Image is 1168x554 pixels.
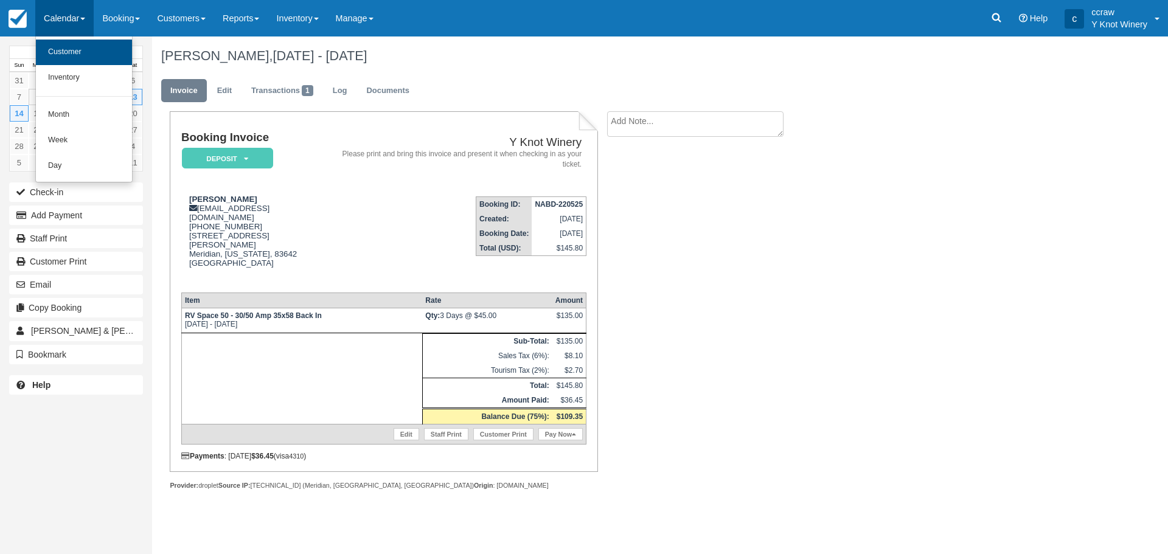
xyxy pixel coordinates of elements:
span: 1 [302,85,313,96]
a: Edit [394,428,419,440]
td: $36.45 [552,393,586,409]
th: Amount Paid: [422,393,552,409]
div: droplet [TECHNICAL_ID] (Meridian, [GEOGRAPHIC_DATA], [GEOGRAPHIC_DATA]) : [DOMAIN_NAME] [170,481,597,490]
a: Invoice [161,79,207,103]
ul: Calendar [35,36,133,182]
a: 27 [123,122,142,138]
a: Documents [357,79,419,103]
a: Staff Print [424,428,468,440]
th: Booking ID: [476,197,532,212]
a: 14 [10,105,29,122]
h2: Y Knot Winery [336,136,582,149]
a: Transactions1 [242,79,322,103]
a: Edit [208,79,241,103]
strong: NABD-220525 [535,200,583,209]
strong: Provider: [170,482,198,489]
a: Inventory [36,65,132,91]
a: 31 [10,72,29,89]
a: 4 [123,138,142,154]
strong: $109.35 [557,412,583,421]
a: 21 [10,122,29,138]
a: 11 [123,154,142,171]
th: Sun [10,59,29,72]
th: Booking Date: [476,226,532,241]
td: [DATE] [532,212,586,226]
h1: [PERSON_NAME], [161,49,1019,63]
a: 6 [123,72,142,89]
div: : [DATE] (visa ) [181,452,586,460]
i: Help [1019,14,1027,23]
th: Created: [476,212,532,226]
th: Rate [422,293,552,308]
em: Deposit [182,148,273,169]
a: 29 [29,138,47,154]
a: 1 [29,72,47,89]
strong: Qty [425,311,440,320]
a: Help [9,375,143,395]
a: Deposit [181,147,269,170]
a: 13 [123,89,142,105]
a: 15 [29,105,47,122]
address: Please print and bring this invoice and present it when checking in as your ticket. [336,149,582,170]
h1: Booking Invoice [181,131,332,144]
th: Sat [123,59,142,72]
b: Help [32,380,50,390]
div: $135.00 [555,311,583,330]
small: 4310 [289,452,304,460]
button: Email [9,275,143,294]
th: Mon [29,59,47,72]
td: Sales Tax (6%): [422,348,552,363]
a: 8 [29,89,47,105]
a: 5 [10,154,29,171]
td: [DATE] [532,226,586,241]
strong: Source IP: [218,482,251,489]
a: Customer [36,40,132,65]
th: Balance Due (75%): [422,409,552,424]
th: Total (USD): [476,241,532,256]
a: 6 [29,154,47,171]
a: 7 [10,89,29,105]
span: [PERSON_NAME] & [PERSON_NAME] [31,326,181,336]
strong: [PERSON_NAME] [189,195,257,204]
button: Check-in [9,182,143,202]
a: Staff Print [9,229,143,248]
span: [DATE] - [DATE] [273,48,367,63]
a: Pay Now [538,428,583,440]
p: Y Knot Winery [1091,18,1147,30]
th: Total: [422,378,552,393]
button: Bookmark [9,345,143,364]
span: Help [1030,13,1048,23]
div: c [1065,9,1084,29]
strong: Payments [181,452,224,460]
th: Sub-Total: [422,334,552,349]
strong: Origin [474,482,493,489]
a: 20 [123,105,142,122]
p: ccraw [1091,6,1147,18]
a: 28 [10,138,29,154]
a: Week [36,128,132,153]
td: $2.70 [552,363,586,378]
a: [PERSON_NAME] & [PERSON_NAME] [9,321,143,341]
td: $135.00 [552,334,586,349]
td: [DATE] - [DATE] [181,308,422,333]
a: Month [36,102,132,128]
button: Copy Booking [9,298,143,317]
th: Amount [552,293,586,308]
a: Day [36,153,132,179]
a: 22 [29,122,47,138]
img: checkfront-main-nav-mini-logo.png [9,10,27,28]
td: Tourism Tax (2%): [422,363,552,378]
td: 3 Days @ $45.00 [422,308,552,333]
a: Customer Print [9,252,143,271]
th: Item [181,293,422,308]
strong: RV Space 50 - 30/50 Amp 35x58 Back In [185,311,322,320]
a: Customer Print [473,428,534,440]
td: $8.10 [552,348,586,363]
a: Log [324,79,356,103]
td: $145.80 [552,378,586,393]
td: $145.80 [532,241,586,256]
div: [EMAIL_ADDRESS][DOMAIN_NAME] [PHONE_NUMBER] [STREET_ADDRESS][PERSON_NAME] Meridian, [US_STATE], 8... [181,195,332,283]
button: Add Payment [9,206,143,225]
strong: $36.45 [251,452,274,460]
